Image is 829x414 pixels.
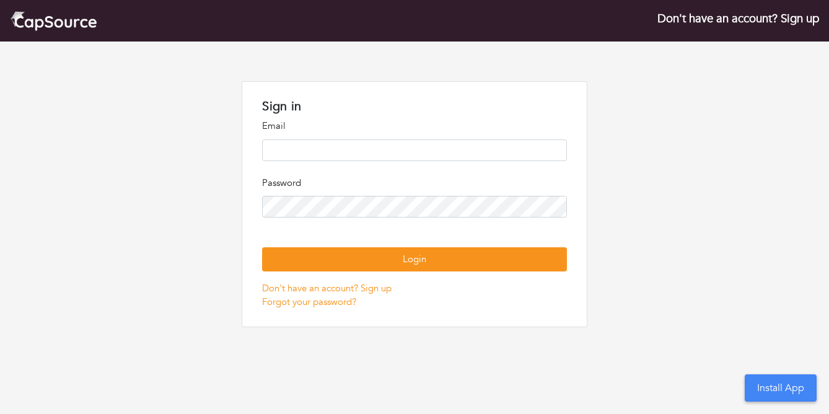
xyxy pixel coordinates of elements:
a: Forgot your password? [262,296,356,308]
a: Don't have an account? Sign up [262,282,392,294]
p: Email [262,119,567,133]
a: Don't have an account? Sign up [657,11,819,27]
h1: Sign in [262,99,567,114]
p: Password [262,176,567,190]
img: cap_logo.png [10,10,97,32]
button: Install App [745,374,817,402]
button: Login [262,247,567,271]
